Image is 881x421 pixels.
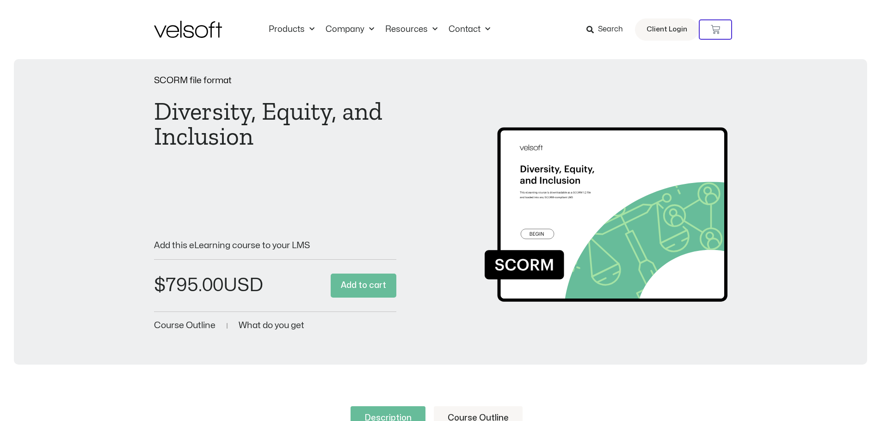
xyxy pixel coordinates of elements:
a: Search [586,22,629,37]
a: Course Outline [154,321,216,330]
span: $ [154,276,166,294]
img: Velsoft Training Materials [154,21,222,38]
p: SCORM file format [154,76,397,85]
nav: Menu [263,24,496,35]
a: Client Login [635,18,699,41]
a: ProductsMenu Toggle [263,24,320,35]
a: ResourcesMenu Toggle [380,24,443,35]
img: Second Product Image [485,99,727,310]
button: Add to cart [331,274,396,298]
a: ContactMenu Toggle [443,24,496,35]
bdi: 795.00 [154,276,223,294]
a: What do you get [239,321,304,330]
h1: Diversity, Equity, and Inclusion [154,99,397,149]
p: Add this eLearning course to your LMS [154,241,397,250]
span: Search [598,24,623,36]
span: Client Login [647,24,687,36]
a: CompanyMenu Toggle [320,24,380,35]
